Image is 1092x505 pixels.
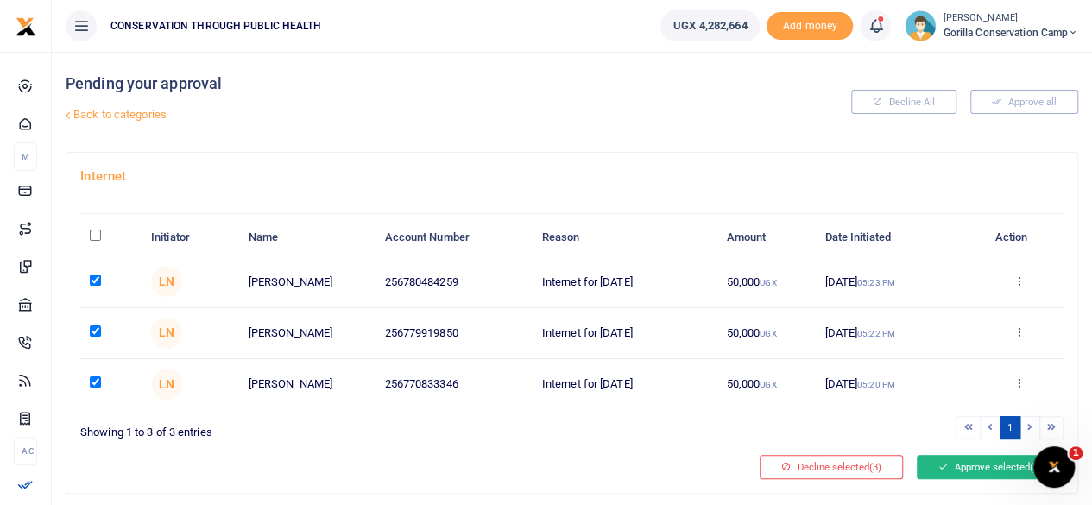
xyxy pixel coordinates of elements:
[239,359,376,409] td: [PERSON_NAME]
[943,11,1078,26] small: [PERSON_NAME]
[375,359,532,409] td: 256770833346
[857,278,895,287] small: 05:23 PM
[80,414,565,441] div: Showing 1 to 3 of 3 entries
[975,219,1064,256] th: Action: activate to sort column ascending
[80,219,142,256] th: : activate to sort column descending
[142,219,239,256] th: Initiator: activate to sort column ascending
[1030,461,1042,473] span: (3)
[760,278,776,287] small: UGX
[815,359,975,409] td: [DATE]
[14,142,37,171] li: M
[533,256,717,307] td: Internet for [DATE]
[80,167,1064,186] h4: Internet
[716,308,815,359] td: 50,000
[151,369,182,400] span: Lilian Nandudu
[239,219,376,256] th: Name: activate to sort column ascending
[1069,446,1083,460] span: 1
[16,16,36,37] img: logo-small
[660,10,760,41] a: UGX 4,282,664
[375,256,532,307] td: 256780484259
[151,266,182,297] span: Lilian Nandudu
[716,256,815,307] td: 50,000
[815,256,975,307] td: [DATE]
[815,219,975,256] th: Date Initiated: activate to sort column ascending
[533,359,717,409] td: Internet for [DATE]
[905,10,936,41] img: profile-user
[375,308,532,359] td: 256779919850
[857,329,895,338] small: 05:22 PM
[1033,446,1075,488] iframe: Intercom live chat
[533,308,717,359] td: Internet for [DATE]
[239,308,376,359] td: [PERSON_NAME]
[716,359,815,409] td: 50,000
[66,74,736,93] h4: Pending your approval
[533,219,717,256] th: Reason: activate to sort column ascending
[917,455,1064,479] button: Approve selected(3)
[14,437,37,465] li: Ac
[760,455,903,479] button: Decline selected(3)
[375,219,532,256] th: Account Number: activate to sort column ascending
[815,308,975,359] td: [DATE]
[943,25,1078,41] span: Gorilla Conservation Camp
[869,461,881,473] span: (3)
[1000,416,1020,439] a: 1
[767,18,853,31] a: Add money
[760,380,776,389] small: UGX
[857,380,895,389] small: 05:20 PM
[16,19,36,32] a: logo-small logo-large logo-large
[653,10,767,41] li: Wallet ballance
[716,219,815,256] th: Amount: activate to sort column ascending
[767,12,853,41] span: Add money
[104,18,328,34] span: CONSERVATION THROUGH PUBLIC HEALTH
[767,12,853,41] li: Toup your wallet
[151,318,182,349] span: Lilian Nandudu
[61,100,736,129] a: Back to categories
[905,10,1078,41] a: profile-user [PERSON_NAME] Gorilla Conservation Camp
[760,329,776,338] small: UGX
[239,256,376,307] td: [PERSON_NAME]
[673,17,747,35] span: UGX 4,282,664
